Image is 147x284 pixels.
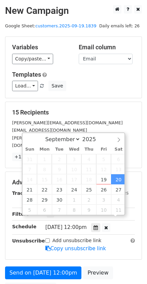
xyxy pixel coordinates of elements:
span: Thu [81,147,96,152]
a: customers.2025-09-19.1839 [35,23,96,28]
a: Send on [DATE] 12:00pm [5,266,81,279]
span: September 6, 2025 [111,154,126,164]
h2: New Campaign [5,5,142,17]
span: September 14, 2025 [23,174,37,184]
small: [PERSON_NAME][EMAIL_ADDRESS][DOMAIN_NAME] [12,120,123,125]
span: September 24, 2025 [67,184,81,195]
span: October 5, 2025 [23,205,37,215]
span: October 3, 2025 [96,195,111,205]
span: September 3, 2025 [67,154,81,164]
span: September 5, 2025 [96,154,111,164]
span: September 17, 2025 [67,174,81,184]
span: September 16, 2025 [52,174,67,184]
a: Copy/paste... [12,54,53,64]
span: September 11, 2025 [81,164,96,174]
strong: Unsubscribe [12,238,45,243]
span: September 15, 2025 [37,174,52,184]
span: September 30, 2025 [52,195,67,205]
span: October 4, 2025 [111,195,126,205]
span: Wed [67,147,81,152]
span: Mon [37,147,52,152]
span: September 22, 2025 [37,184,52,195]
a: Load... [12,81,38,91]
button: Save [48,81,66,91]
span: September 27, 2025 [111,184,126,195]
span: August 31, 2025 [23,154,37,164]
span: September 19, 2025 [96,174,111,184]
span: October 9, 2025 [81,205,96,215]
span: September 21, 2025 [23,184,37,195]
strong: Tracking [12,190,35,196]
span: October 10, 2025 [96,205,111,215]
span: October 2, 2025 [81,195,96,205]
span: October 7, 2025 [52,205,67,215]
span: [DATE] 12:00pm [45,224,87,230]
span: September 2, 2025 [52,154,67,164]
span: Daily emails left: 26 [97,22,142,30]
small: Google Sheet: [5,23,97,28]
span: September 12, 2025 [96,164,111,174]
span: October 1, 2025 [67,195,81,205]
a: Templates [12,71,41,78]
span: September 10, 2025 [67,164,81,174]
h5: 15 Recipients [12,109,135,116]
span: September 26, 2025 [96,184,111,195]
span: October 11, 2025 [111,205,126,215]
span: September 8, 2025 [37,164,52,174]
small: [EMAIL_ADDRESS][DOMAIN_NAME] [12,128,87,133]
span: September 29, 2025 [37,195,52,205]
span: Sun [23,147,37,152]
span: September 13, 2025 [111,164,126,174]
a: +12 more [12,153,40,161]
span: Tue [52,147,67,152]
strong: Filters [12,211,29,217]
strong: Schedule [12,224,36,229]
span: September 7, 2025 [23,164,37,174]
span: September 18, 2025 [81,174,96,184]
h5: Advanced [12,179,135,186]
span: September 4, 2025 [81,154,96,164]
label: Add unsubscribe link [52,237,102,244]
span: October 8, 2025 [67,205,81,215]
span: September 28, 2025 [23,195,37,205]
span: September 9, 2025 [52,164,67,174]
span: September 1, 2025 [37,154,52,164]
small: [PERSON_NAME][EMAIL_ADDRESS][PERSON_NAME][DOMAIN_NAME] [12,135,122,148]
input: Year [80,136,105,143]
h5: Variables [12,44,69,51]
iframe: Chat Widget [113,252,147,284]
h5: Email column [79,44,135,51]
span: Sat [111,147,126,152]
span: Fri [96,147,111,152]
span: October 6, 2025 [37,205,52,215]
a: Preview [83,266,113,279]
a: Daily emails left: 26 [97,23,142,28]
a: Copy unsubscribe link [45,246,106,252]
span: September 25, 2025 [81,184,96,195]
span: September 20, 2025 [111,174,126,184]
span: September 23, 2025 [52,184,67,195]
